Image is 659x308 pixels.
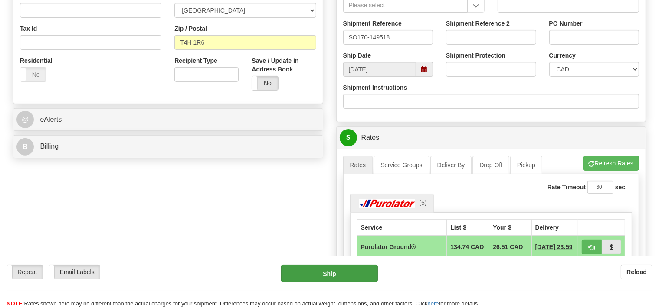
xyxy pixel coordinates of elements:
a: B Billing [16,138,320,156]
button: Refresh Rates [583,156,639,171]
label: Currency [549,51,576,60]
label: Shipment Reference [343,19,402,28]
span: eAlerts [40,116,62,123]
label: PO Number [549,19,583,28]
a: Service Groups [374,156,429,174]
label: Ship Date [343,51,371,60]
label: Email Labels [49,265,100,279]
img: Purolator [357,199,418,208]
label: No [252,76,278,90]
a: Rates [343,156,373,174]
th: Service [357,219,447,236]
button: Ship [281,265,378,282]
td: Purolator Ground® [357,236,447,258]
th: List $ [447,219,489,236]
td: 134.74 CAD [447,236,489,258]
a: here [428,300,439,307]
a: Drop Off [472,156,509,174]
span: 4 Days [535,243,573,251]
label: Recipient Type [174,56,217,65]
button: Reload [621,265,652,279]
label: No [20,68,46,81]
label: Residential [20,56,52,65]
label: Repeat [7,265,43,279]
span: $ [340,129,357,146]
label: Shipment Protection [446,51,505,60]
label: Zip / Postal [174,24,207,33]
a: @ eAlerts [16,111,320,129]
label: Rate Timeout [548,183,586,191]
span: NOTE: [7,300,24,307]
span: (5) [419,199,426,206]
label: Shipment Instructions [343,83,407,92]
label: Tax Id [20,24,37,33]
th: Delivery [531,219,578,236]
td: 26.51 CAD [489,236,531,258]
a: Pickup [510,156,542,174]
span: @ [16,111,34,128]
span: Billing [40,143,59,150]
a: $Rates [340,129,643,147]
b: Reload [626,269,647,276]
label: Save / Update in Address Book [252,56,316,74]
label: Shipment Reference 2 [446,19,510,28]
a: Deliver By [430,156,472,174]
label: sec. [615,183,627,191]
th: Your $ [489,219,531,236]
span: B [16,138,34,156]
